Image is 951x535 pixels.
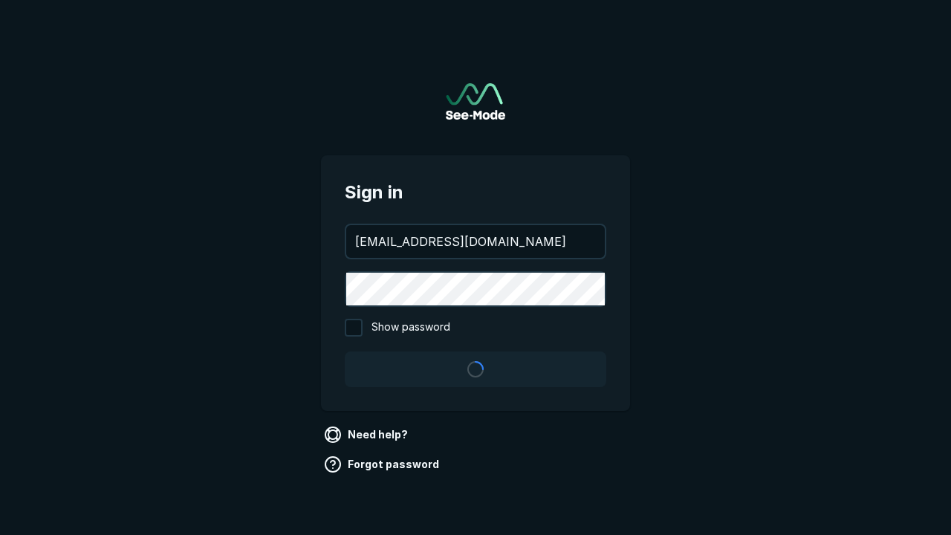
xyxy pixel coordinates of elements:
img: See-Mode Logo [446,83,505,120]
a: Forgot password [321,453,445,476]
a: Need help? [321,423,414,447]
span: Sign in [345,179,606,206]
a: Go to sign in [446,83,505,120]
input: your@email.com [346,225,605,258]
span: Show password [371,319,450,337]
